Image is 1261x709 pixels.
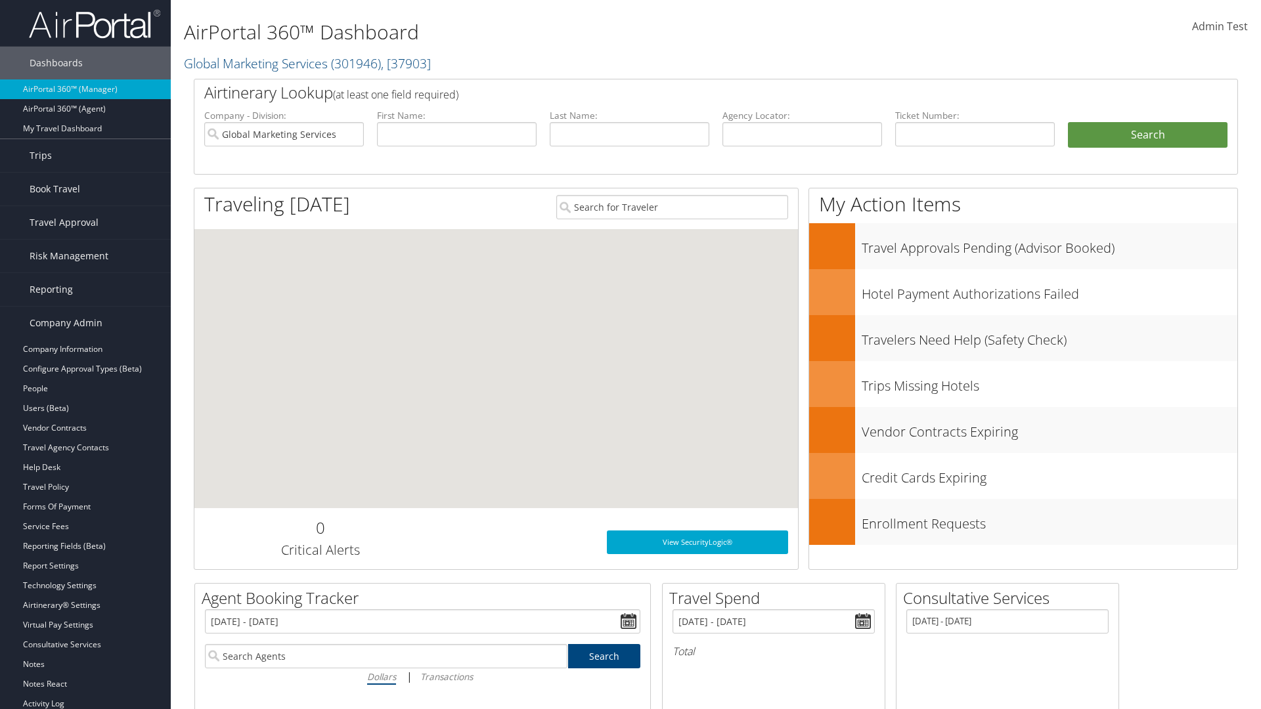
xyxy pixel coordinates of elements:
a: Enrollment Requests [809,499,1237,545]
input: Search Agents [205,644,567,668]
span: Trips [30,139,52,172]
span: Admin Test [1192,19,1248,33]
a: Vendor Contracts Expiring [809,407,1237,453]
span: Dashboards [30,47,83,79]
a: Search [568,644,641,668]
span: Book Travel [30,173,80,205]
a: Travel Approvals Pending (Advisor Booked) [809,223,1237,269]
label: Last Name: [550,109,709,122]
a: Global Marketing Services [184,54,431,72]
i: Transactions [420,670,473,683]
span: Company Admin [30,307,102,339]
label: Company - Division: [204,109,364,122]
h1: My Action Items [809,190,1237,218]
span: (at least one field required) [333,87,458,102]
span: Risk Management [30,240,108,272]
h2: Airtinerary Lookup [204,81,1141,104]
label: First Name: [377,109,537,122]
h3: Trips Missing Hotels [862,370,1237,395]
h3: Vendor Contracts Expiring [862,416,1237,441]
h6: Total [673,644,875,658]
h3: Hotel Payment Authorizations Failed [862,278,1237,303]
div: | [205,668,640,685]
h2: Consultative Services [903,587,1118,609]
button: Search [1068,122,1228,148]
h3: Travelers Need Help (Safety Check) [862,324,1237,349]
a: Trips Missing Hotels [809,361,1237,407]
span: Travel Approval [30,206,99,239]
span: ( 301946 ) [331,54,381,72]
h1: Traveling [DATE] [204,190,350,218]
h3: Critical Alerts [204,541,436,559]
label: Ticket Number: [895,109,1055,122]
h3: Credit Cards Expiring [862,462,1237,487]
a: Admin Test [1192,7,1248,47]
h3: Enrollment Requests [862,508,1237,533]
a: View SecurityLogic® [607,530,788,554]
i: Dollars [367,670,396,683]
h2: 0 [204,517,436,539]
a: Credit Cards Expiring [809,453,1237,499]
input: Search for Traveler [556,195,788,219]
h1: AirPortal 360™ Dashboard [184,18,893,46]
span: , [ 37903 ] [381,54,431,72]
label: Agency Locator: [722,109,882,122]
a: Hotel Payment Authorizations Failed [809,269,1237,315]
span: Reporting [30,273,73,306]
h2: Travel Spend [669,587,885,609]
h2: Agent Booking Tracker [202,587,650,609]
h3: Travel Approvals Pending (Advisor Booked) [862,232,1237,257]
a: Travelers Need Help (Safety Check) [809,315,1237,361]
img: airportal-logo.png [29,9,160,39]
